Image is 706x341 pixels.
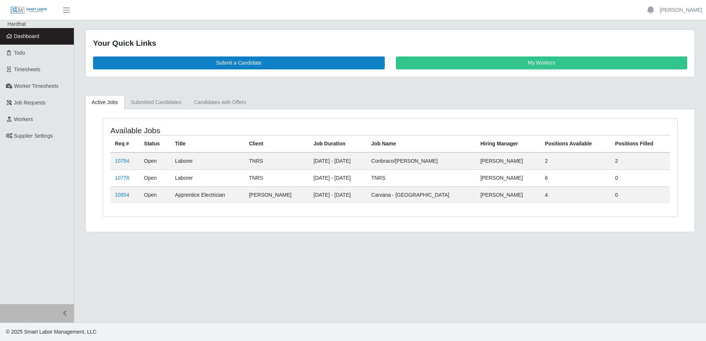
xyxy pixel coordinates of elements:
[14,83,58,89] span: Worker Timesheets
[611,186,670,203] td: 0
[6,329,96,335] span: © 2025 Smart Labor Management, LLC
[115,192,129,198] a: 10954
[171,135,244,152] th: Title
[14,133,53,139] span: Supplier Settings
[93,37,687,49] div: Your Quick Links
[309,152,367,170] td: [DATE] - [DATE]
[396,56,688,69] a: My Workers
[171,152,244,170] td: Laborer
[476,152,541,170] td: [PERSON_NAME]
[476,186,541,203] td: [PERSON_NAME]
[110,126,337,135] h4: Available Jobs
[309,186,367,203] td: [DATE] - [DATE]
[476,135,541,152] th: Hiring Manager
[140,169,171,186] td: Open
[85,95,124,110] a: Active Jobs
[93,56,385,69] a: Submit a Candidate
[115,158,129,164] a: 10754
[611,169,670,186] td: 0
[14,33,40,39] span: Dashboard
[140,186,171,203] td: Open
[171,186,244,203] td: Apprentice Electrician
[309,135,367,152] th: Job Duration
[367,186,476,203] td: Carvana - [GEOGRAPHIC_DATA]
[367,169,476,186] td: TNRS
[244,186,309,203] td: [PERSON_NAME]
[115,175,129,181] a: 10778
[367,152,476,170] td: Conbraco/[PERSON_NAME]
[14,116,33,122] span: Workers
[110,135,140,152] th: Req #
[611,152,670,170] td: 2
[541,135,611,152] th: Positions Available
[541,169,611,186] td: 6
[309,169,367,186] td: [DATE] - [DATE]
[541,186,611,203] td: 4
[7,21,26,27] span: Hardhat
[476,169,541,186] td: [PERSON_NAME]
[660,6,702,14] a: [PERSON_NAME]
[367,135,476,152] th: Job Name
[10,6,47,14] img: SLM Logo
[140,152,171,170] td: Open
[611,135,670,152] th: Positions Filled
[124,95,188,110] a: Submitted Candidates
[541,152,611,170] td: 2
[140,135,171,152] th: Status
[14,50,25,56] span: Todo
[14,100,46,106] span: Job Requests
[244,135,309,152] th: Client
[171,169,244,186] td: Laborer
[14,66,41,72] span: Timesheets
[244,152,309,170] td: TNRS
[244,169,309,186] td: TNRS
[188,95,252,110] a: Candidates with Offers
